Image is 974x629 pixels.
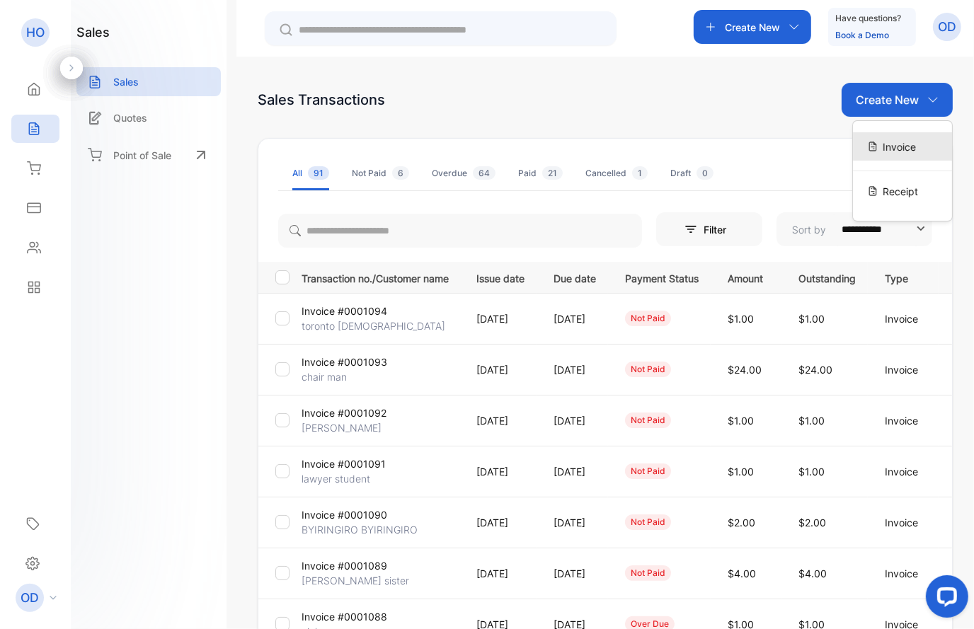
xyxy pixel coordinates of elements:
[798,466,825,478] span: $1.00
[26,23,45,42] p: HO
[554,413,596,428] p: [DATE]
[302,456,386,471] p: Invoice #0001091
[476,515,525,530] p: [DATE]
[885,566,927,581] p: Invoice
[625,514,671,530] div: not paid
[308,166,329,180] span: 91
[777,212,932,246] button: Sort by
[728,364,762,376] span: $24.00
[798,517,826,529] span: $2.00
[554,362,596,377] p: [DATE]
[798,268,856,286] p: Outstanding
[542,166,563,180] span: 21
[476,311,525,326] p: [DATE]
[392,166,409,180] span: 6
[883,139,916,154] span: Invoice
[302,609,387,624] p: Invoice #0001088
[883,184,918,199] span: Receipt
[21,589,39,607] p: OD
[728,415,754,427] span: $1.00
[670,167,714,180] div: Draft
[915,570,974,629] iframe: LiveChat chat widget
[885,464,927,479] p: Invoice
[625,311,671,326] div: not paid
[835,30,889,40] a: Book a Demo
[938,18,956,36] p: OD
[302,405,386,420] p: Invoice #0001092
[835,11,901,25] p: Have questions?
[554,566,596,581] p: [DATE]
[302,304,387,318] p: Invoice #0001094
[352,167,409,180] div: Not Paid
[76,139,221,171] a: Point of Sale
[625,565,671,581] div: not paid
[933,10,961,44] button: OD
[728,313,754,325] span: $1.00
[432,167,495,180] div: Overdue
[625,412,671,428] div: not paid
[476,464,525,479] p: [DATE]
[798,415,825,427] span: $1.00
[885,413,927,428] p: Invoice
[76,23,110,42] h1: sales
[725,20,780,35] p: Create New
[792,222,826,237] p: Sort by
[625,268,699,286] p: Payment Status
[632,166,648,180] span: 1
[473,166,495,180] span: 64
[885,515,927,530] p: Invoice
[302,522,418,537] p: BYIRINGIRO BYIRINGIRO
[302,558,387,573] p: Invoice #0001089
[302,369,354,384] p: chair man
[842,83,953,117] button: Create New
[292,167,329,180] div: All
[302,573,409,588] p: [PERSON_NAME] sister
[885,311,927,326] p: Invoice
[302,318,445,333] p: toronto [DEMOGRAPHIC_DATA]
[76,67,221,96] a: Sales
[302,268,459,286] p: Transaction no./Customer name
[113,148,171,163] p: Point of Sale
[554,311,596,326] p: [DATE]
[476,413,525,428] p: [DATE]
[885,268,927,286] p: Type
[585,167,648,180] div: Cancelled
[728,268,769,286] p: Amount
[798,567,827,579] span: $4.00
[697,166,714,180] span: 0
[476,362,525,377] p: [DATE]
[76,103,221,132] a: Quotes
[798,364,832,376] span: $24.00
[554,268,596,286] p: Due date
[302,471,370,486] p: lawyer student
[856,91,919,108] p: Create New
[694,10,811,44] button: Create New
[113,110,147,125] p: Quotes
[302,420,382,435] p: [PERSON_NAME]
[113,74,139,89] p: Sales
[798,313,825,325] span: $1.00
[476,566,525,581] p: [DATE]
[258,89,385,110] div: Sales Transactions
[625,463,671,479] div: not paid
[554,464,596,479] p: [DATE]
[302,507,387,522] p: Invoice #0001090
[518,167,563,180] div: Paid
[885,362,927,377] p: Invoice
[554,515,596,530] p: [DATE]
[728,517,755,529] span: $2.00
[728,567,756,579] span: $4.00
[476,268,525,286] p: Issue date
[302,354,387,369] p: Invoice #0001093
[728,466,754,478] span: $1.00
[625,362,671,377] div: not paid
